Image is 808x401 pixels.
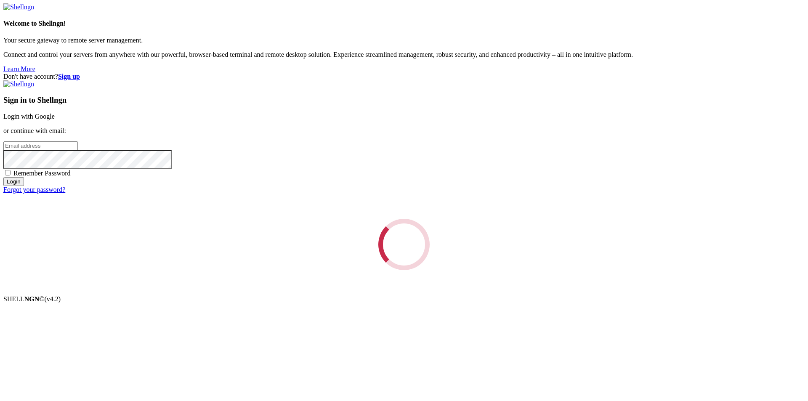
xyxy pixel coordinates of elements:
[3,295,61,303] span: SHELL ©
[3,177,24,186] input: Login
[58,73,80,80] a: Sign up
[3,65,35,72] a: Learn More
[3,127,805,135] p: or continue with email:
[3,3,34,11] img: Shellngn
[378,219,430,270] div: Loading...
[3,96,805,105] h3: Sign in to Shellngn
[3,80,34,88] img: Shellngn
[3,141,78,150] input: Email address
[24,295,40,303] b: NGN
[3,73,805,80] div: Don't have account?
[3,113,55,120] a: Login with Google
[3,186,65,193] a: Forgot your password?
[3,37,805,44] p: Your secure gateway to remote server management.
[3,20,805,27] h4: Welcome to Shellngn!
[3,51,805,58] p: Connect and control your servers from anywhere with our powerful, browser-based terminal and remo...
[13,170,71,177] span: Remember Password
[45,295,61,303] span: 4.2.0
[5,170,11,175] input: Remember Password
